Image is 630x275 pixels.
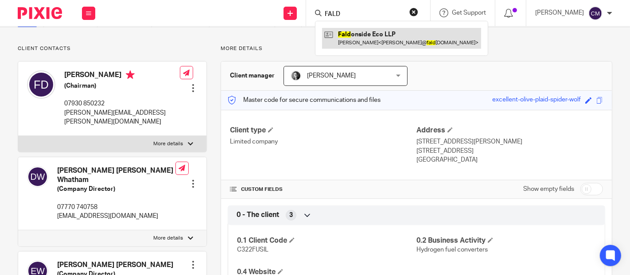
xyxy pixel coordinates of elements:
[18,45,207,52] p: Client contacts
[416,137,603,146] p: [STREET_ADDRESS][PERSON_NAME]
[492,95,581,105] div: excellent-olive-plaid-spider-wolf
[230,71,275,80] h3: Client manager
[18,7,62,19] img: Pixie
[27,70,55,99] img: svg%3E
[523,185,574,194] label: Show empty fields
[230,126,416,135] h4: Client type
[230,186,416,193] h4: CUSTOM FIELDS
[230,137,416,146] p: Limited company
[237,247,268,253] span: C322FUSIL
[291,70,301,81] img: DSC_9061-3.jpg
[57,166,175,185] h4: [PERSON_NAME] [PERSON_NAME] Whatham
[416,236,596,245] h4: 0.2 Business Activity
[154,235,183,242] p: More details
[588,6,603,20] img: svg%3E
[27,166,48,187] img: svg%3E
[409,8,418,16] button: Clear
[57,260,173,270] h4: [PERSON_NAME] [PERSON_NAME]
[307,73,356,79] span: [PERSON_NAME]
[64,70,180,81] h4: [PERSON_NAME]
[57,203,175,212] p: 07770 740758
[154,140,183,147] p: More details
[324,11,404,19] input: Search
[64,81,180,90] h5: (Chairman)
[416,247,488,253] span: Hydrogen fuel converters
[57,212,175,221] p: [EMAIL_ADDRESS][DOMAIN_NAME]
[237,210,279,220] span: 0 - The client
[416,155,603,164] p: [GEOGRAPHIC_DATA]
[64,99,180,108] p: 07930 850232
[416,147,603,155] p: [STREET_ADDRESS]
[535,8,584,17] p: [PERSON_NAME]
[452,10,486,16] span: Get Support
[228,96,381,105] p: Master code for secure communications and files
[289,211,293,220] span: 3
[237,236,416,245] h4: 0.1 Client Code
[64,108,180,127] p: [PERSON_NAME][EMAIL_ADDRESS][PERSON_NAME][DOMAIN_NAME]
[57,185,175,194] h5: (Company Director)
[126,70,135,79] i: Primary
[416,126,603,135] h4: Address
[221,45,612,52] p: More details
